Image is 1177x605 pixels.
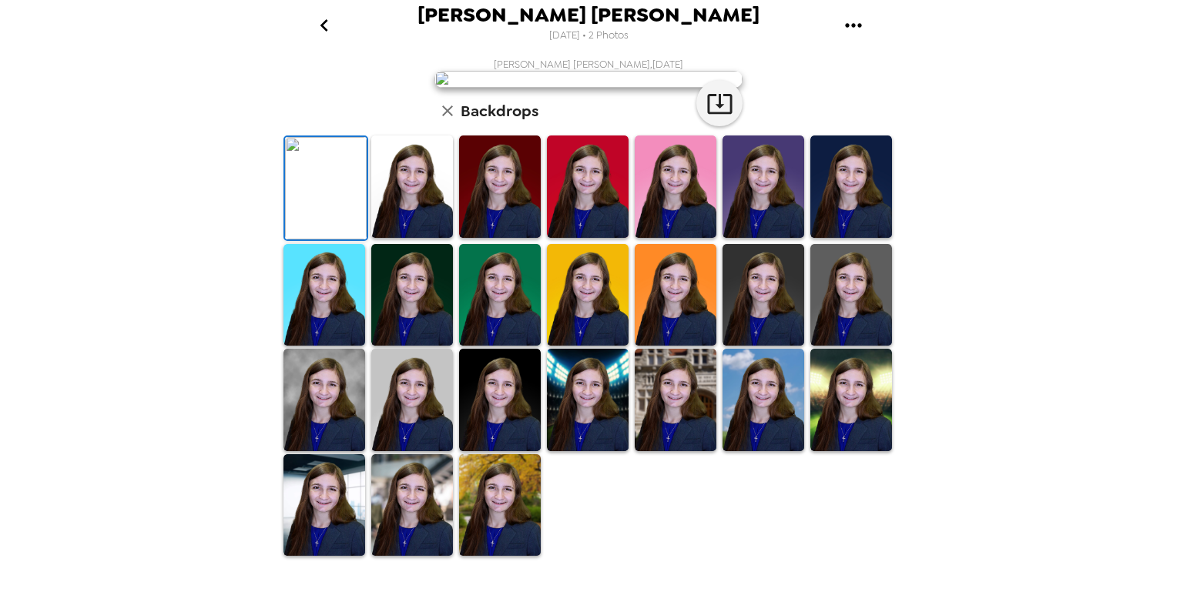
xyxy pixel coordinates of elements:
span: [DATE] • 2 Photos [549,25,629,46]
img: user [434,71,743,88]
span: [PERSON_NAME] [PERSON_NAME] , [DATE] [494,58,683,71]
h6: Backdrops [461,99,538,123]
img: Original [285,137,367,239]
span: [PERSON_NAME] [PERSON_NAME] [417,5,760,25]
